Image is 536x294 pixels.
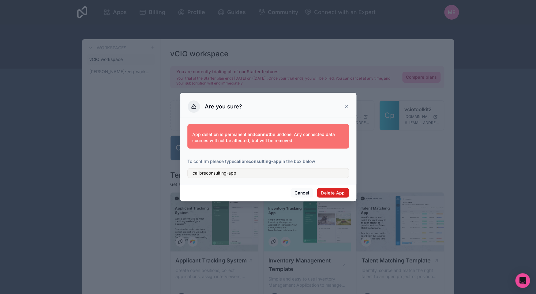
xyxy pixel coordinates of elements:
input: calibreconsulting-app [187,168,349,178]
p: App deletion is permanent and be undone. Any connected data sources will not be affected, but wil... [192,131,344,144]
strong: calibreconsulting-app [234,159,281,164]
button: Cancel [290,188,313,198]
button: Delete App [317,188,349,198]
div: Open Intercom Messenger [515,273,530,288]
p: To confirm please type in the box below [187,158,349,164]
h3: Are you sure? [205,103,242,110]
strong: cannot [255,132,270,137]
